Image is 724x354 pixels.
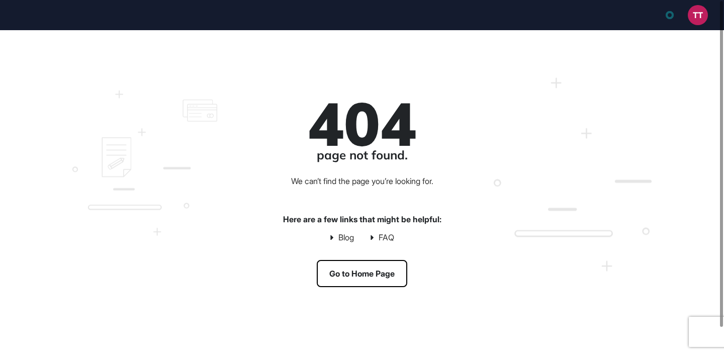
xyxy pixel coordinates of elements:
[308,98,416,149] div: 404
[291,177,433,185] div: We can’t find the page you’re looking for.
[317,260,407,287] a: Go to Home Page
[338,233,354,242] a: Blog
[688,5,708,25] button: tt
[379,233,394,242] a: FAQ
[283,215,441,223] div: Here are a few links that might be helpful:
[317,149,408,161] div: page not found.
